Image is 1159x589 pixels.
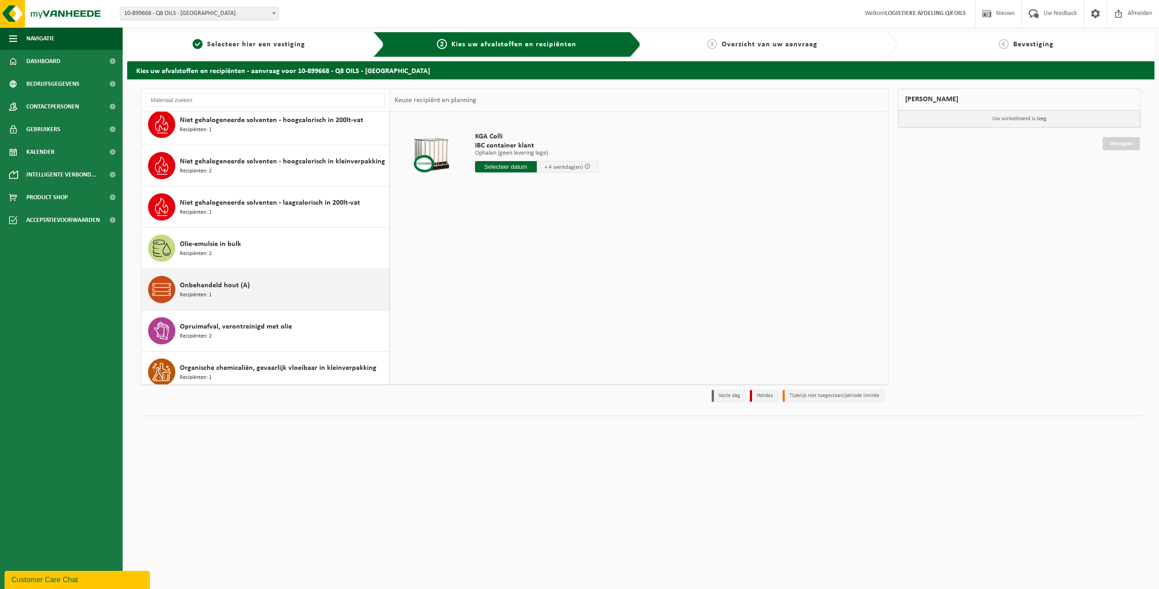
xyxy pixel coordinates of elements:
a: 1Selecteer hier een vestiging [132,39,366,50]
button: Olie-emulsie in bulk Recipiënten: 2 [141,228,390,269]
iframe: chat widget [5,569,152,589]
span: Opruimafval, verontreinigd met olie [180,321,292,332]
span: Dashboard [26,50,60,73]
span: 4 [999,39,1009,49]
span: Acceptatievoorwaarden [26,209,100,231]
button: Organische chemicaliën, gevaarlijk vloeibaar in kleinverpakking Recipiënten: 1 [141,352,390,393]
span: Niet gehalogeneerde solventen - hoogcalorisch in kleinverpakking [180,156,385,167]
span: IBC container klant [475,141,599,150]
span: Recipiënten: 1 [180,373,212,382]
span: Recipiënten: 1 [180,208,212,217]
input: Materiaal zoeken [146,93,385,107]
button: Opruimafval, verontreinigd met olie Recipiënten: 2 [141,310,390,352]
span: Niet gehalogeneerde solventen - laagcalorisch in 200lt-vat [180,197,360,208]
span: Onbehandeld hout (A) [180,280,250,291]
span: Recipiënten: 1 [180,126,212,134]
span: Niet gehalogeneerde solventen - hoogcalorisch in 200lt-vat [180,115,363,126]
span: Selecteer hier een vestiging [207,41,305,48]
p: Uw winkelmand is leeg [898,110,1141,128]
span: Bedrijfsgegevens [26,73,79,95]
span: 10-899668 - Q8 OILS - ANTWERPEN [120,7,279,20]
span: Recipiënten: 2 [180,167,212,176]
span: Kalender [26,141,54,163]
span: Olie-emulsie in bulk [180,239,241,250]
a: Doorgaan [1103,137,1140,150]
button: Niet gehalogeneerde solventen - hoogcalorisch in 200lt-vat Recipiënten: 1 [141,104,390,145]
span: 2 [437,39,447,49]
span: Gebruikers [26,118,60,141]
button: Niet gehalogeneerde solventen - laagcalorisch in 200lt-vat Recipiënten: 1 [141,187,390,228]
span: Recipiënten: 1 [180,291,212,299]
button: Onbehandeld hout (A) Recipiënten: 1 [141,269,390,310]
div: [PERSON_NAME] [898,88,1141,110]
span: Kies uw afvalstoffen en recipiënten [451,41,576,48]
li: Tijdelijk niet toegestaan/période limitée [783,390,884,402]
p: Ophalen (geen levering lege) [475,150,599,157]
span: Recipiënten: 2 [180,250,212,258]
button: Niet gehalogeneerde solventen - hoogcalorisch in kleinverpakking Recipiënten: 2 [141,145,390,187]
span: Bevestiging [1013,41,1054,48]
span: 3 [707,39,717,49]
strong: LOGISTIEKE AFDELING Q8 OILS [885,10,966,17]
span: Recipiënten: 2 [180,332,212,341]
span: Intelligente verbond... [26,163,97,186]
span: Product Shop [26,186,68,209]
li: Holiday [750,390,778,402]
h2: Kies uw afvalstoffen en recipiënten - aanvraag voor 10-899668 - Q8 OILS - [GEOGRAPHIC_DATA] [127,61,1154,79]
span: Organische chemicaliën, gevaarlijk vloeibaar in kleinverpakking [180,363,376,373]
span: KGA Colli [475,132,599,141]
span: + 4 werkdag(en) [545,164,583,170]
span: 1 [193,39,203,49]
span: Navigatie [26,27,54,50]
span: Contactpersonen [26,95,79,118]
div: Keuze recipiënt en planning [390,89,481,112]
span: Overzicht van uw aanvraag [722,41,817,48]
input: Selecteer datum [475,161,537,172]
span: 10-899668 - Q8 OILS - ANTWERPEN [120,7,278,20]
li: Vaste dag [712,390,745,402]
